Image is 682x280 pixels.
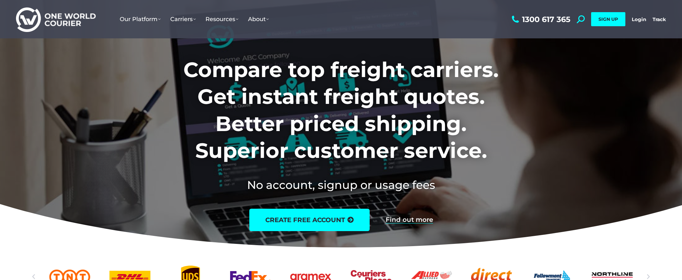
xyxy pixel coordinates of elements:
a: SIGN UP [591,12,625,26]
h1: Compare top freight carriers. Get instant freight quotes. Better priced shipping. Superior custom... [141,56,541,164]
span: Resources [205,16,238,23]
span: About [248,16,269,23]
a: create free account [249,209,370,231]
a: Resources [201,9,243,29]
span: SIGN UP [598,16,618,22]
img: One World Courier [16,6,96,32]
h2: No account, signup or usage fees [141,177,541,193]
a: Carriers [165,9,201,29]
a: 1300 617 365 [510,15,570,23]
span: Our Platform [120,16,161,23]
span: Carriers [170,16,196,23]
a: Track [653,16,666,22]
a: Login [632,16,646,22]
a: Our Platform [115,9,165,29]
a: Find out more [386,216,433,223]
a: About [243,9,274,29]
